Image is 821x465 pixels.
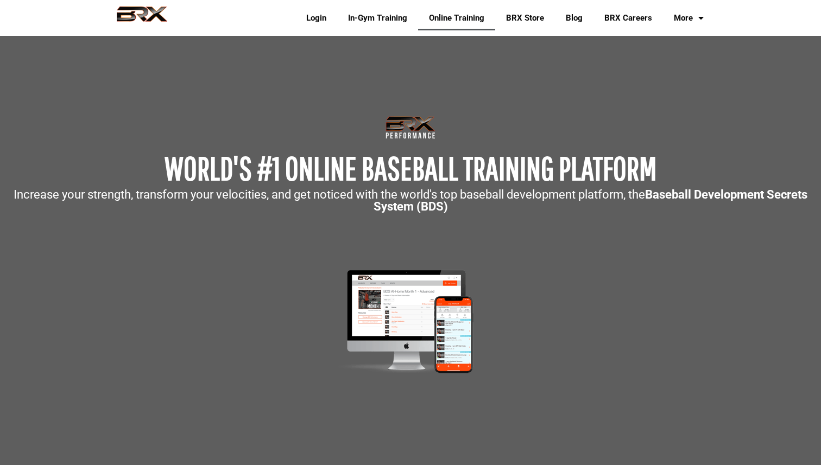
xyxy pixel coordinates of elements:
[325,267,497,376] img: Mockup-2-large
[5,189,816,213] p: Increase your strength, transform your velocities, and get noticed with the world's top baseball ...
[287,5,715,30] div: Navigation Menu
[106,6,178,30] img: BRX Performance
[418,5,495,30] a: Online Training
[295,5,337,30] a: Login
[165,149,656,187] span: WORLD'S #1 ONLINE BASEBALL TRAINING PLATFORM
[555,5,593,30] a: Blog
[337,5,418,30] a: In-Gym Training
[593,5,663,30] a: BRX Careers
[663,5,715,30] a: More
[374,188,808,213] strong: Baseball Development Secrets System (BDS)
[384,114,437,141] img: Transparent-Black-BRX-Logo-White-Performance
[495,5,555,30] a: BRX Store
